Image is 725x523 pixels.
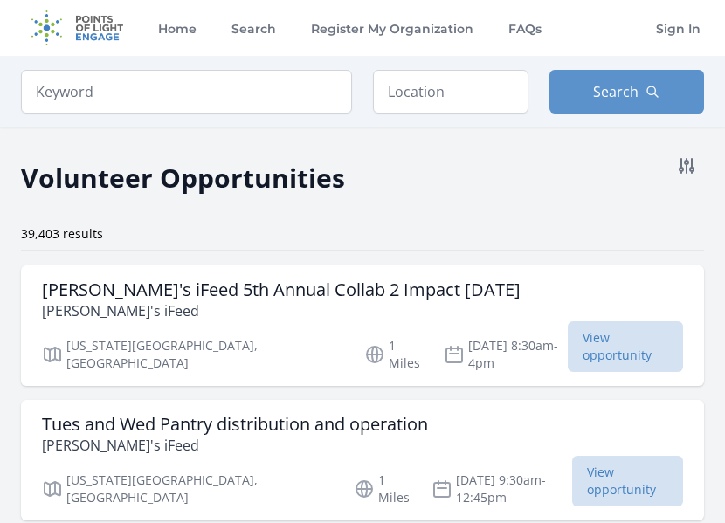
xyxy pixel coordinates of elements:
span: View opportunity [568,321,683,372]
h3: Tues and Wed Pantry distribution and operation [42,414,428,435]
p: [PERSON_NAME]'s iFeed [42,300,521,321]
a: [PERSON_NAME]'s iFeed 5th Annual Collab 2 Impact [DATE] [PERSON_NAME]'s iFeed [US_STATE][GEOGRAPH... [21,265,704,386]
input: Location [373,70,528,114]
a: Tues and Wed Pantry distribution and operation [PERSON_NAME]'s iFeed [US_STATE][GEOGRAPHIC_DATA],... [21,400,704,520]
p: [DATE] 8:30am-4pm [444,337,568,372]
button: Search [549,70,705,114]
span: Search [593,81,639,102]
p: 1 Miles [354,471,411,506]
p: [PERSON_NAME]'s iFeed [42,435,428,456]
p: [US_STATE][GEOGRAPHIC_DATA], [GEOGRAPHIC_DATA] [42,337,343,372]
span: 39,403 results [21,225,103,242]
input: Keyword [21,70,352,114]
span: View opportunity [572,456,684,506]
h3: [PERSON_NAME]'s iFeed 5th Annual Collab 2 Impact [DATE] [42,279,521,300]
p: [US_STATE][GEOGRAPHIC_DATA], [GEOGRAPHIC_DATA] [42,471,333,506]
h2: Volunteer Opportunities [21,158,345,197]
p: 1 Miles [364,337,423,372]
p: [DATE] 9:30am-12:45pm [432,471,572,506]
